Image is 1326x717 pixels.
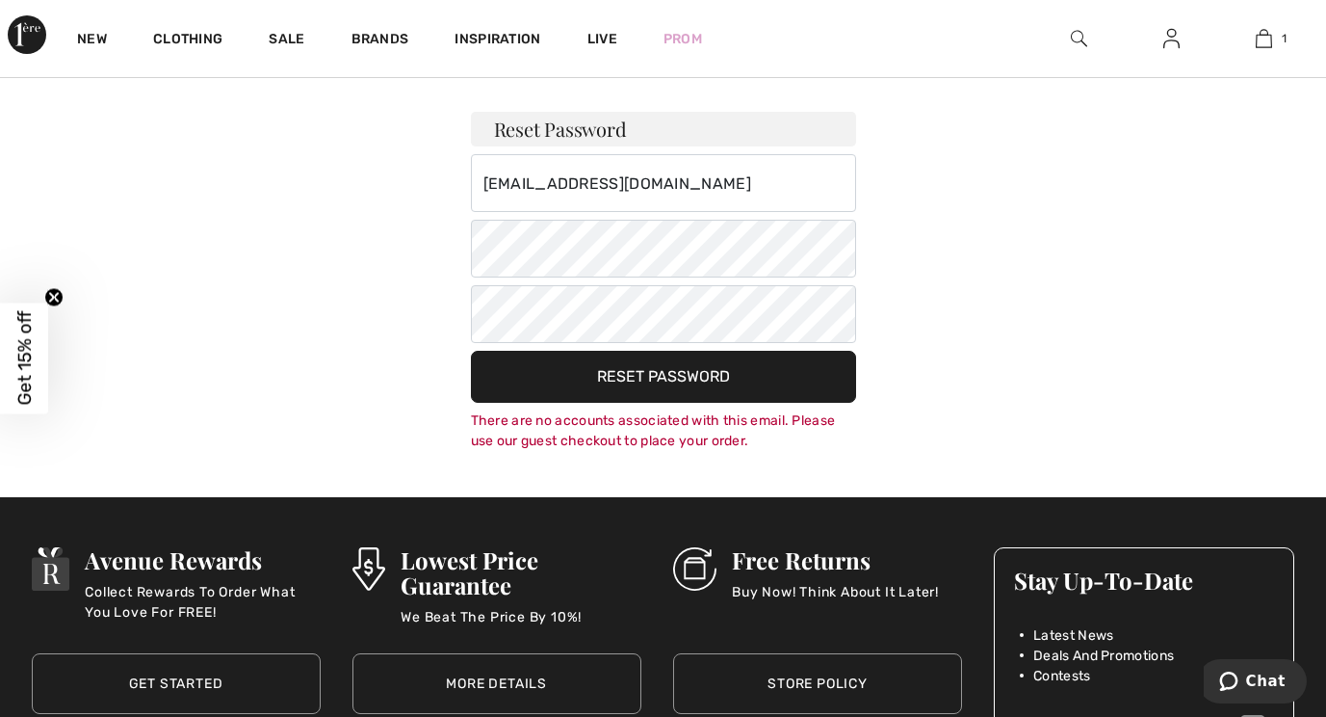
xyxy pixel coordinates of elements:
p: We Beat The Price By 10%! [401,607,641,646]
div: There are no accounts associated with this email. Please use our guest checkout to place your order. [471,411,856,451]
span: Inspiration [455,31,540,51]
h3: Avenue Rewards [85,547,320,572]
a: Brands [351,31,409,51]
p: Collect Rewards To Order What You Love For FREE! [85,582,320,621]
iframe: Opens a widget where you can chat to one of our agents [1204,659,1307,707]
a: Clothing [153,31,222,51]
button: Reset Password [471,351,856,403]
h3: Free Returns [732,547,939,572]
a: Sign In [1148,27,1195,51]
span: Contests [1033,666,1090,686]
img: search the website [1071,27,1087,50]
a: 1 [1219,27,1310,50]
p: Buy Now! Think About It Later! [732,582,939,621]
a: More Details [352,653,641,714]
a: Prom [663,29,702,49]
a: Store Policy [673,653,962,714]
img: My Bag [1256,27,1272,50]
img: Avenue Rewards [32,547,70,591]
a: Live [587,29,617,49]
span: Get 15% off [13,311,36,406]
img: Free Returns [673,547,716,591]
a: New [77,31,107,51]
button: Close teaser [44,288,64,307]
span: Latest News [1033,625,1113,646]
span: Deals And Promotions [1033,646,1174,666]
a: Get Started [32,653,321,714]
h3: Stay Up-To-Date [1014,568,1274,593]
h3: Lowest Price Guarantee [401,547,641,597]
img: Lowest Price Guarantee [352,547,385,591]
img: 1ère Avenue [8,15,46,54]
h3: Reset Password [471,112,856,146]
img: My Info [1163,27,1180,50]
a: Sale [269,31,304,51]
span: 1 [1282,30,1287,47]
